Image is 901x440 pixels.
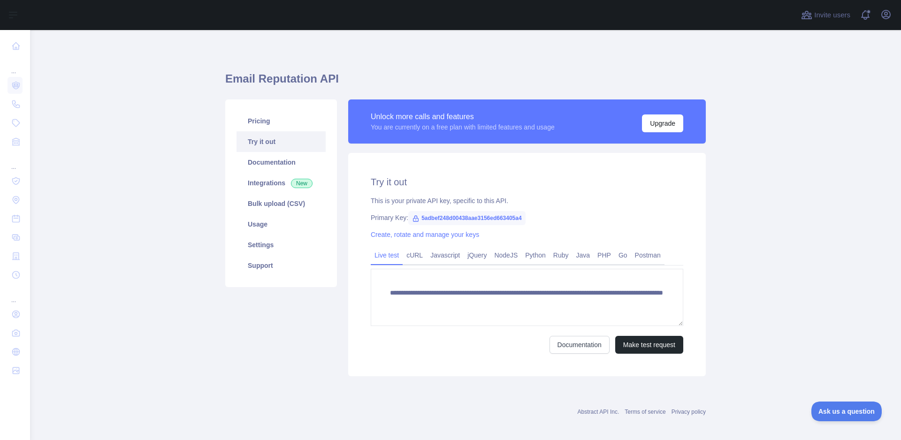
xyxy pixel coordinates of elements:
a: Documentation [550,336,610,354]
a: Javascript [427,248,464,263]
a: Settings [237,235,326,255]
a: Go [615,248,631,263]
a: Python [521,248,550,263]
div: Primary Key: [371,213,683,222]
a: jQuery [464,248,490,263]
a: PHP [594,248,615,263]
a: Postman [631,248,664,263]
button: Upgrade [642,114,683,132]
div: ... [8,152,23,171]
a: Usage [237,214,326,235]
a: cURL [403,248,427,263]
div: ... [8,285,23,304]
div: Unlock more calls and features [371,111,555,122]
span: Invite users [814,10,850,21]
div: ... [8,56,23,75]
span: 5adbef248d00438aae3156ed663405a4 [408,211,526,225]
button: Make test request [615,336,683,354]
a: Integrations New [237,173,326,193]
button: Invite users [799,8,852,23]
a: Documentation [237,152,326,173]
a: Support [237,255,326,276]
iframe: Toggle Customer Support [811,402,882,421]
a: Create, rotate and manage your keys [371,231,479,238]
a: Java [573,248,594,263]
div: You are currently on a free plan with limited features and usage [371,122,555,132]
h2: Try it out [371,175,683,189]
a: Try it out [237,131,326,152]
a: NodeJS [490,248,521,263]
a: Abstract API Inc. [578,409,619,415]
a: Bulk upload (CSV) [237,193,326,214]
span: New [291,179,313,188]
a: Terms of service [625,409,665,415]
h1: Email Reputation API [225,71,706,94]
a: Pricing [237,111,326,131]
a: Ruby [550,248,573,263]
a: Live test [371,248,403,263]
div: This is your private API key, specific to this API. [371,196,683,205]
a: Privacy policy [672,409,706,415]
